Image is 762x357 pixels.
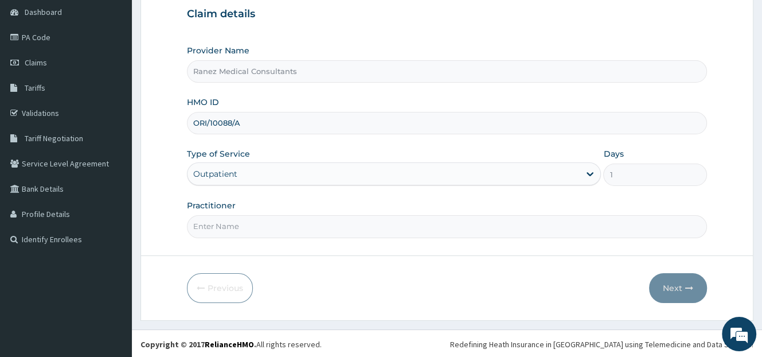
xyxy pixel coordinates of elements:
label: Type of Service [187,148,250,160]
div: Chat with us now [60,64,193,79]
a: RelianceHMO [205,339,254,350]
div: Outpatient [193,168,237,180]
div: Minimize live chat window [188,6,216,33]
h3: Claim details [187,8,707,21]
input: Enter Name [187,215,707,238]
strong: Copyright © 2017 . [140,339,256,350]
span: Dashboard [25,7,62,17]
textarea: Type your message and hit 'Enter' [6,236,218,277]
button: Next [649,273,707,303]
button: Previous [187,273,253,303]
img: d_794563401_company_1708531726252_794563401 [21,57,46,86]
label: HMO ID [187,96,219,108]
span: Tariffs [25,83,45,93]
label: Practitioner [187,200,236,211]
span: Tariff Negotiation [25,133,83,143]
div: Redefining Heath Insurance in [GEOGRAPHIC_DATA] using Telemedicine and Data Science! [450,339,753,350]
input: Enter HMO ID [187,112,707,134]
label: Days [603,148,623,160]
span: We're online! [67,106,158,222]
span: Claims [25,57,47,68]
label: Provider Name [187,45,249,56]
